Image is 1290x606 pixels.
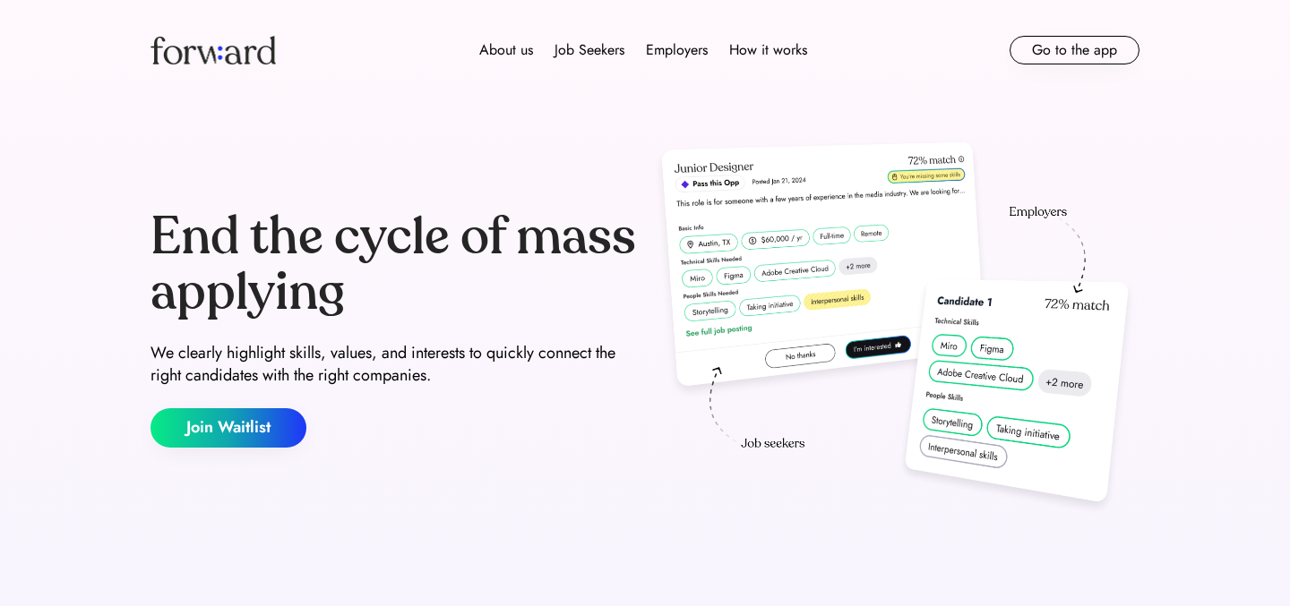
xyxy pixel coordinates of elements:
div: About us [479,39,533,61]
button: Join Waitlist [150,408,306,448]
div: We clearly highlight skills, values, and interests to quickly connect the right candidates with t... [150,342,638,387]
div: How it works [729,39,807,61]
img: hero-image.png [652,136,1139,521]
img: Forward logo [150,36,276,64]
div: Employers [646,39,708,61]
div: End the cycle of mass applying [150,209,638,320]
button: Go to the app [1010,36,1139,64]
div: Job Seekers [555,39,624,61]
